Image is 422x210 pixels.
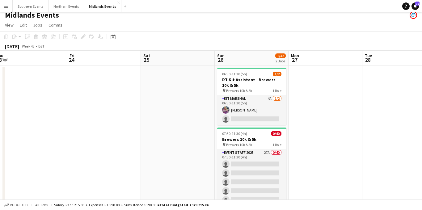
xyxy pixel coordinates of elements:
a: View [2,21,16,29]
span: Tue [365,53,372,58]
div: BST [38,44,44,48]
span: Week 43 [20,44,36,48]
span: All jobs [34,203,49,207]
a: Jobs [31,21,45,29]
span: Comms [49,22,62,28]
span: 1/2 [273,72,281,76]
div: [DATE] [5,43,19,49]
span: 1/42 [275,53,286,58]
a: Comms [46,21,65,29]
button: Midlands Events [84,0,121,12]
span: 0/40 [271,131,281,136]
a: Edit [17,21,29,29]
span: 26 [216,56,225,63]
button: Northern Events [49,0,84,12]
button: Southern Events [13,0,49,12]
h3: RT Kit Assistant - Brewers 10k & 5k [217,77,286,88]
span: Fri [70,53,74,58]
span: Brewers 10k & 5k [226,142,252,147]
span: Edit [20,22,27,28]
span: Total Budgeted £379 395.06 [159,203,209,207]
span: Budgeted [10,203,28,207]
app-job-card: 06:30-11:30 (5h)1/2RT Kit Assistant - Brewers 10k & 5k Brewers 10k & 5k1 RoleKit Marshal4A1/206:3... [217,68,286,125]
span: 25 [142,56,150,63]
h3: Brewers 10k & 5k [217,136,286,142]
span: Sat [143,53,150,58]
span: 06:30-11:30 (5h) [222,72,247,76]
div: 2 Jobs [276,59,285,63]
span: 28 [364,56,372,63]
span: View [5,22,14,28]
span: 78 [415,2,420,6]
span: 07:30-11:30 (4h) [222,131,247,136]
span: 27 [290,56,299,63]
h1: Midlands Events [5,10,59,20]
button: Budgeted [3,202,29,208]
app-card-role: Kit Marshal4A1/206:30-11:30 (5h)[PERSON_NAME] [217,95,286,125]
app-user-avatar: RunThrough Events [410,11,417,19]
span: 1 Role [272,142,281,147]
span: Sun [217,53,225,58]
div: Salary £377 215.06 + Expenses £1 990.00 + Subsistence £190.00 = [54,203,209,207]
span: 1 Role [272,88,281,93]
a: 78 [411,2,419,10]
span: Jobs [33,22,42,28]
span: 24 [69,56,74,63]
span: Brewers 10k & 5k [226,88,252,93]
span: Mon [291,53,299,58]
